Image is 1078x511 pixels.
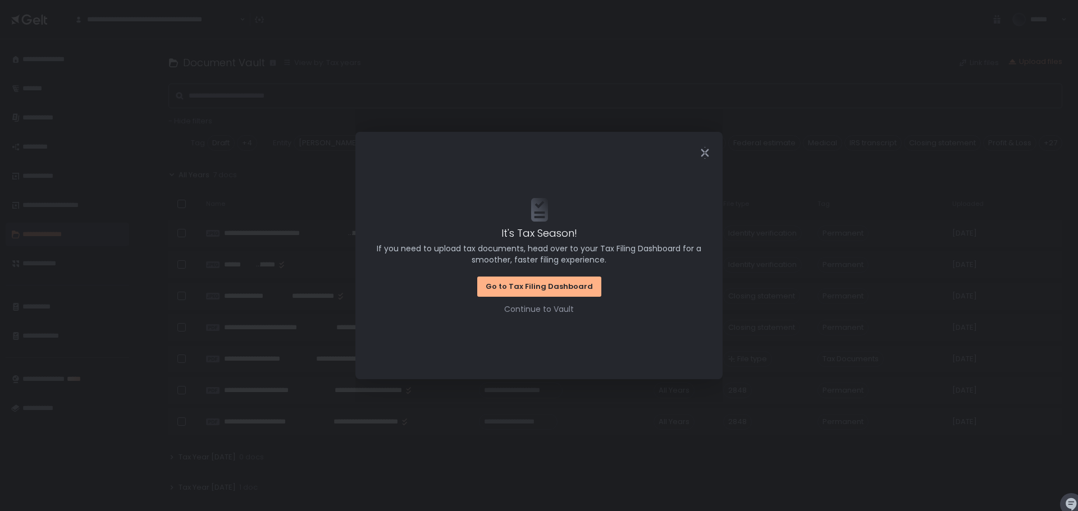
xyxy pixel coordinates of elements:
[371,243,707,265] span: If you need to upload tax documents, head over to your Tax Filing Dashboard for a smoother, faste...
[477,277,601,297] button: Go to Tax Filing Dashboard
[504,303,574,315] button: Continue to Vault
[687,146,723,159] div: Close
[501,225,577,241] span: It's Tax Season!
[486,282,593,292] div: Go to Tax Filing Dashboard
